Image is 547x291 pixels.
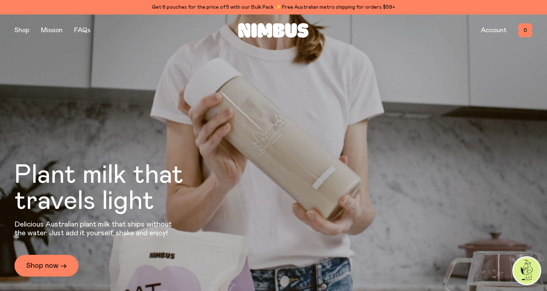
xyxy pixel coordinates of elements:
[14,255,78,277] a: Shop now →
[14,220,176,237] p: Delicious Australian plant milk that ships without the water. Just add it yourself, shake and enjoy!
[14,162,223,214] h1: Plant milk that travels light
[41,27,63,34] a: Mission
[74,27,90,34] a: FAQs
[513,257,540,284] img: agent
[14,3,533,12] div: Get 6 pouches for the price of 5 with our Bulk Pack ✨ Free Australian metro shipping for orders $59+
[518,23,533,38] button: 0
[481,27,507,34] a: Account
